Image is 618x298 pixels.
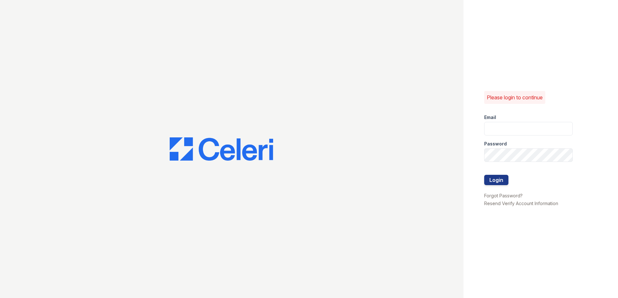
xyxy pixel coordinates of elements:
button: Login [484,175,508,185]
label: Email [484,114,496,121]
a: Forgot Password? [484,193,523,198]
label: Password [484,141,507,147]
img: CE_Logo_Blue-a8612792a0a2168367f1c8372b55b34899dd931a85d93a1a3d3e32e68fde9ad4.png [170,137,273,161]
p: Please login to continue [487,94,543,101]
a: Resend Verify Account Information [484,201,558,206]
